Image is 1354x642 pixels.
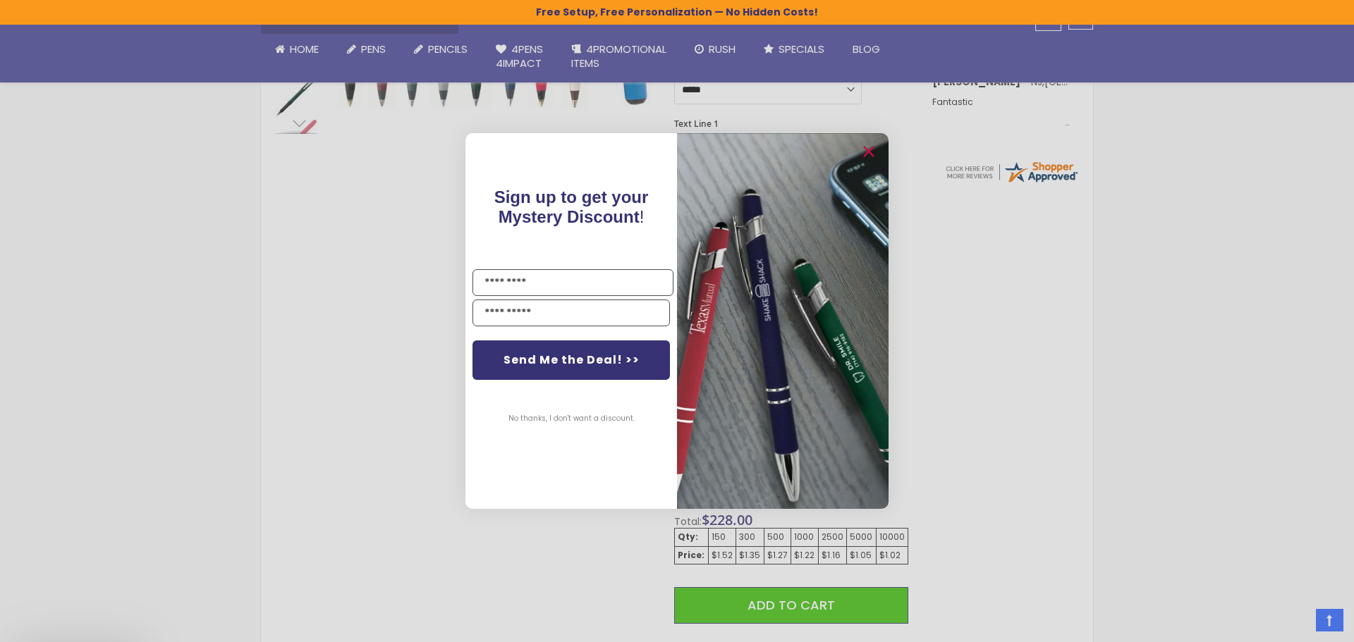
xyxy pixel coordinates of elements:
[501,401,642,436] button: No thanks, I don't want a discount.
[494,187,649,226] span: Sign up to get your Mystery Discount
[494,187,649,226] span: !
[472,340,670,380] button: Send Me the Deal! >>
[677,133,889,509] img: pop-up-image
[1238,604,1354,642] iframe: Google Customer Reviews
[858,140,880,163] button: Close dialog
